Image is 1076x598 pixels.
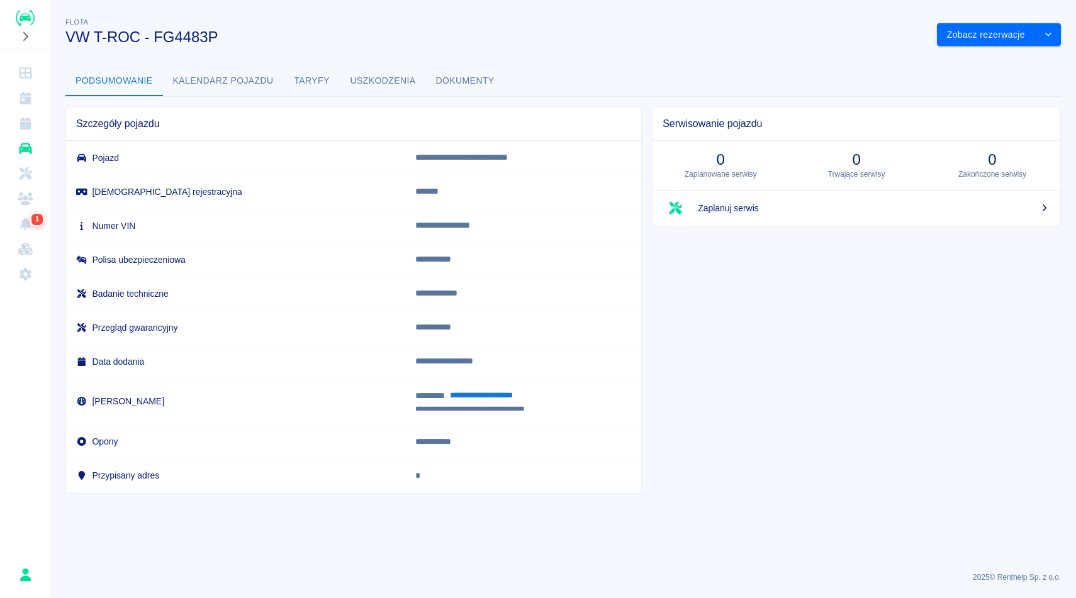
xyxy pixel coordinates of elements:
h3: 0 [799,151,914,169]
h3: 0 [663,151,778,169]
span: 1 [33,213,42,226]
h3: VW T-ROC - FG4483P [65,28,927,46]
p: Zakończone serwisy [934,169,1050,180]
h6: Polisa ubezpieczeniowa [76,253,395,266]
p: Zaplanowane serwisy [663,169,778,180]
span: Zaplanuj serwis [698,202,1050,215]
h6: Przegląd gwarancyjny [76,321,395,334]
h6: Przypisany adres [76,469,395,482]
a: Powiadomienia [5,211,45,236]
h6: Numer VIN [76,219,395,232]
h3: 0 [934,151,1050,169]
a: Kalendarz [5,86,45,111]
p: Trwające serwisy [799,169,914,180]
p: 2025 © Renthelp Sp. z o.o. [65,572,1061,583]
span: Szczegóły pojazdu [76,118,631,130]
a: Ustawienia [5,262,45,287]
a: 0Trwające serwisy [788,141,924,190]
a: Klienci [5,186,45,211]
h6: Data dodania [76,355,395,368]
button: Podsumowanie [65,66,163,96]
a: Rezerwacje [5,111,45,136]
a: Dashboard [5,60,45,86]
h6: [DEMOGRAPHIC_DATA] rejestracyjna [76,185,395,198]
button: drop-down [1036,23,1061,47]
a: 0Zakończone serwisy [924,141,1060,190]
button: Dokumenty [426,66,505,96]
h6: [PERSON_NAME] [76,395,395,407]
button: Rafał Płaza [12,562,38,588]
a: Zaplanuj serwis [653,191,1060,226]
img: Renthelp [16,10,35,26]
button: Kalendarz pojazdu [163,66,284,96]
button: Taryfy [284,66,340,96]
button: Rozwiń nawigację [16,28,35,45]
a: 0Zaplanowane serwisy [653,141,788,190]
h6: Badanie techniczne [76,287,395,300]
button: Uszkodzenia [340,66,426,96]
h6: Opony [76,435,395,448]
a: Widget WWW [5,236,45,262]
a: Serwisy [5,161,45,186]
span: Flota [65,18,88,26]
span: Serwisowanie pojazdu [663,118,1050,130]
button: Zobacz rezerwacje [937,23,1036,47]
h6: Pojazd [76,152,395,164]
a: Flota [5,136,45,161]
